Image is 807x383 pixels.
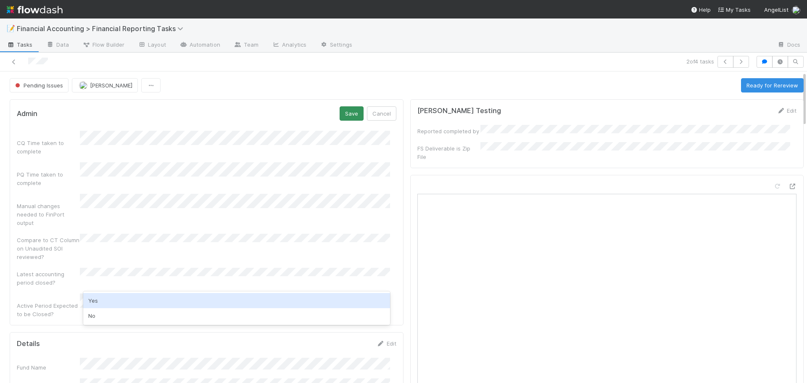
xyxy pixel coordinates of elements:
h5: Details [17,340,40,348]
div: Fund Name [17,363,80,372]
div: Reported completed by [417,127,480,135]
div: Latest accounting period closed? [17,270,80,287]
div: No [83,308,390,323]
a: Layout [131,39,173,52]
div: Manual changes needed to FinPort output [17,202,80,227]
span: [PERSON_NAME] [90,82,132,89]
img: avatar_030f5503-c087-43c2-95d1-dd8963b2926c.png [79,81,87,90]
h5: [PERSON_NAME] Testing [417,107,501,115]
span: 📝 [7,25,15,32]
div: Help [691,5,711,14]
button: Cancel [367,106,396,121]
h5: Admin [17,110,37,118]
a: Automation [173,39,227,52]
a: Analytics [265,39,313,52]
span: Pending Issues [13,82,63,89]
span: Tasks [7,40,33,49]
span: 2 of 4 tasks [686,57,714,66]
a: My Tasks [717,5,751,14]
button: Save [340,106,364,121]
span: Flow Builder [82,40,124,49]
button: Pending Issues [10,78,69,92]
a: Data [40,39,76,52]
div: CQ Time taken to complete [17,139,80,156]
div: Yes [83,293,390,308]
div: Active Period Expected to be Closed? [17,301,80,318]
button: Ready for Rereview [741,78,804,92]
a: Flow Builder [76,39,131,52]
img: logo-inverted-e16ddd16eac7371096b0.svg [7,3,63,17]
a: Settings [313,39,359,52]
div: FS Deliverable is Zip File [417,144,480,161]
a: Team [227,39,265,52]
img: avatar_030f5503-c087-43c2-95d1-dd8963b2926c.png [792,6,800,14]
div: Compare to CT Column on Unaudited SOI reviewed? [17,236,80,261]
a: Edit [777,107,796,114]
button: [PERSON_NAME] [72,78,138,92]
div: PQ Time taken to complete [17,170,80,187]
a: Edit [377,340,396,347]
a: Docs [770,39,807,52]
span: My Tasks [717,6,751,13]
span: AngelList [764,6,789,13]
span: Financial Accounting > Financial Reporting Tasks [17,24,187,33]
